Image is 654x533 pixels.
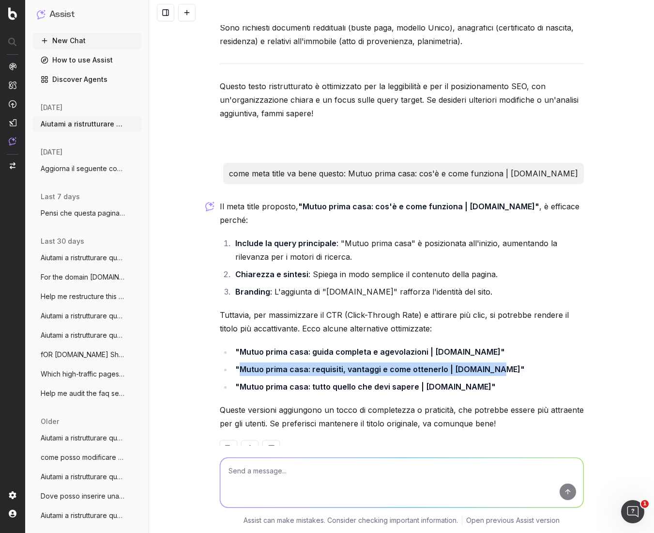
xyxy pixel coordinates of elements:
[466,516,560,525] a: Open previous Assist version
[41,192,80,202] span: last 7 days
[33,205,141,221] button: Pensi che questa pagina [URL]
[33,308,141,324] button: Aiutami a ristrutturare questo articolo
[220,403,584,430] p: Queste versioni aggiungono un tocco di completezza o praticità, che potrebbe essere più attraente...
[41,311,126,321] span: Aiutami a ristrutturare questo articolo
[41,453,126,462] span: come posso modificare questo abstract in
[205,202,214,211] img: Botify assist logo
[33,52,141,68] a: How to use Assist
[235,364,525,374] strong: "Mutuo prima casa: requisiti, vantaggi e come ottenerlo | [DOMAIN_NAME]"
[41,330,126,340] span: Aiutami a ristrutturare questo articolo
[33,450,141,465] button: come posso modificare questo abstract in
[220,79,584,120] p: Questo testo ristrutturato è ottimizzato per la leggibilità e per il posizionamento SEO, con un'o...
[41,253,126,263] span: Aiutami a ristrutturare questo articolo
[41,119,126,129] span: Aiutami a ristrutturare questo articolo
[41,292,126,301] span: Help me restructure this article so that
[8,7,17,20] img: Botify logo
[229,167,578,180] p: come meta title va bene questo: Mutuo prima casa: cos'è e come funziona | [DOMAIN_NAME]
[243,516,458,525] p: Assist can make mistakes. Consider checking important information.
[41,369,126,379] span: Which high-traffic pages haven’t been up
[33,161,141,176] button: Aggiorna il seguente contenuto di glossa
[33,269,141,285] button: For the domain [DOMAIN_NAME] identi
[235,287,270,297] strong: Branding
[9,491,16,499] img: Setting
[33,488,141,504] button: Dove posso inserire una info per rispond
[235,269,308,279] strong: Chiarezza e sintesi
[9,100,16,108] img: Activation
[235,382,496,392] strong: "Mutuo prima casa: tutto quello che devi sapere | [DOMAIN_NAME]"
[33,33,141,48] button: New Chat
[621,500,644,523] iframe: Intercom live chat
[232,285,584,298] li: : L'aggiunta di "[DOMAIN_NAME]" rafforza l'identità del sito.
[33,250,141,266] button: Aiutami a ristrutturare questo articolo
[41,389,126,398] span: Help me audit the faq section of assicur
[9,81,16,89] img: Intelligence
[235,238,336,248] strong: Include la query principale
[41,272,126,282] span: For the domain [DOMAIN_NAME] identi
[33,328,141,343] button: Aiutami a ristrutturare questo articolo
[41,147,62,157] span: [DATE]
[33,116,141,132] button: Aiutami a ristrutturare questo articolo
[33,366,141,382] button: Which high-traffic pages haven’t been up
[298,202,539,211] strong: "Mutuo prima casa: cos'è e come funziona | [DOMAIN_NAME]"
[9,137,16,145] img: Assist
[41,472,126,482] span: Aiutami a ristrutturare questo articolo
[9,510,16,517] img: My account
[33,289,141,304] button: Help me restructure this article so that
[33,430,141,446] button: Aiutami a ristrutturare questo articolo
[41,417,59,426] span: older
[33,72,141,87] a: Discover Agents
[41,350,126,360] span: fOR [DOMAIN_NAME] Show me the
[220,308,584,335] p: Tuttavia, per massimizzare il CTR (Click-Through Rate) e attirare più clic, si potrebbe rendere i...
[41,208,126,218] span: Pensi che questa pagina [URL]
[33,469,141,485] button: Aiutami a ristrutturare questo articolo
[232,236,584,264] li: : "Mutuo prima casa" è posizionata all'inizio, aumentando la rilevanza per i motori di ricerca.
[49,8,75,21] h1: Assist
[33,347,141,362] button: fOR [DOMAIN_NAME] Show me the
[37,8,137,21] button: Assist
[235,347,505,357] strong: "Mutuo prima casa: guida completa e agevolazioni | [DOMAIN_NAME]"
[9,63,16,70] img: Analytics
[37,10,46,19] img: Assist
[10,162,15,169] img: Switch project
[33,508,141,523] button: Aiutami a ristrutturare questo articolo
[41,491,126,501] span: Dove posso inserire una info per rispond
[232,267,584,281] li: : Spiega in modo semplice il contenuto della pagina.
[33,386,141,401] button: Help me audit the faq section of assicur
[641,500,649,508] span: 1
[41,164,126,173] span: Aggiorna il seguente contenuto di glossa
[41,103,62,112] span: [DATE]
[220,200,584,227] p: Il meta title proposto, , è efficace perché:
[41,511,126,520] span: Aiutami a ristrutturare questo articolo
[9,119,16,126] img: Studio
[220,21,584,48] p: Sono richiesti documenti reddituali (buste paga, modello Unico), anagrafici (certificato di nasci...
[41,236,84,246] span: last 30 days
[41,433,126,443] span: Aiutami a ristrutturare questo articolo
